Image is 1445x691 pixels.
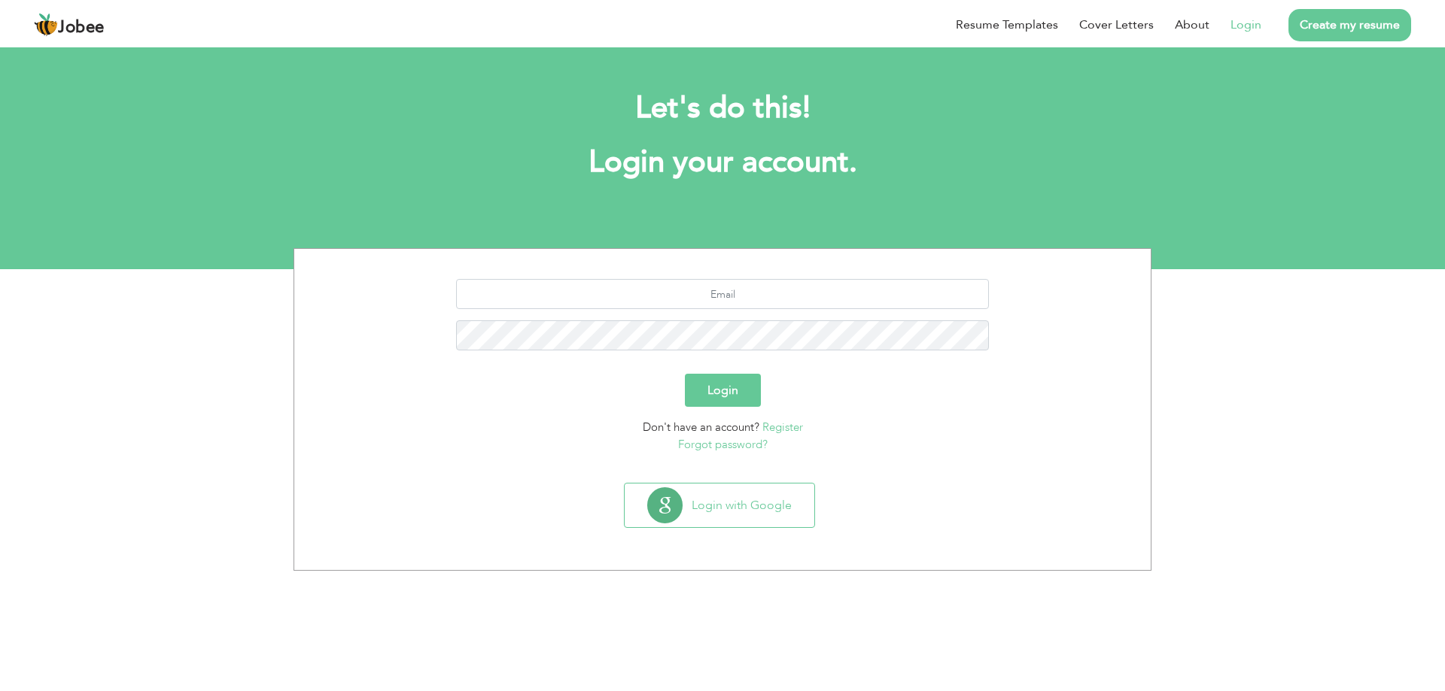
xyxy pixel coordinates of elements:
a: About [1175,16,1209,34]
h2: Let's do this! [316,89,1129,128]
a: Create my resume [1288,9,1411,41]
a: Forgot password? [678,437,768,452]
img: jobee.io [34,13,58,37]
button: Login with Google [625,483,814,527]
a: Register [762,420,803,435]
a: Resume Templates [956,16,1058,34]
button: Login [685,374,761,407]
span: Don't have an account? [643,420,759,435]
a: Jobee [34,13,105,37]
a: Login [1231,16,1261,34]
h1: Login your account. [316,143,1129,182]
span: Jobee [58,20,105,36]
input: Email [456,279,990,309]
a: Cover Letters [1079,16,1154,34]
